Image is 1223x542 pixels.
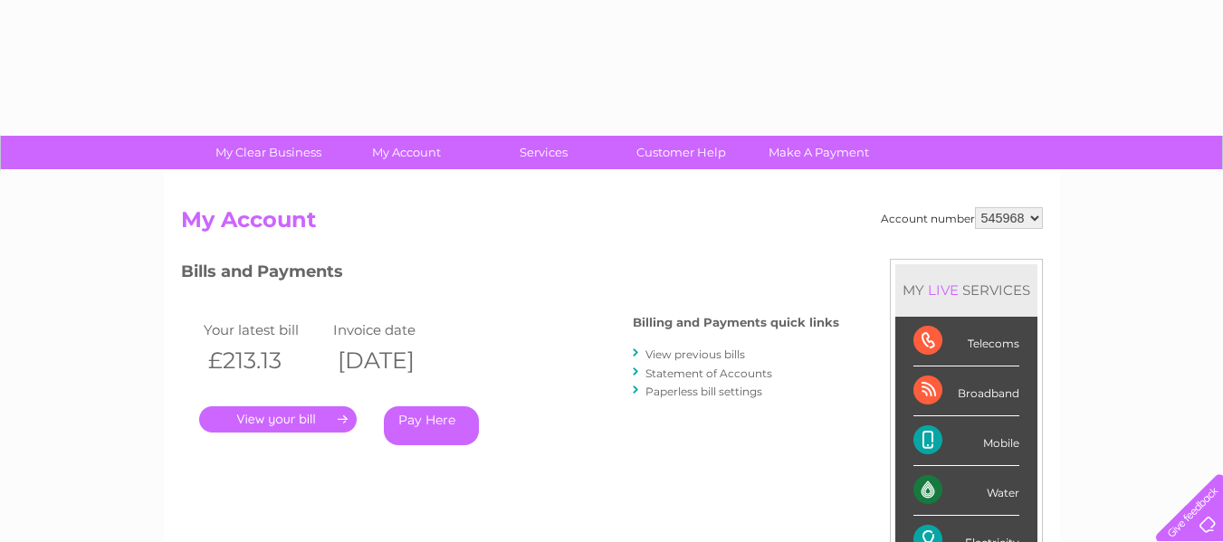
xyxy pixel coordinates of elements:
th: [DATE] [329,342,459,379]
a: Statement of Accounts [645,366,772,380]
div: Telecoms [913,317,1019,366]
a: Paperless bill settings [645,385,762,398]
div: Account number [881,207,1043,229]
a: Services [469,136,618,169]
h2: My Account [181,207,1043,242]
td: Invoice date [329,318,459,342]
h4: Billing and Payments quick links [633,316,839,329]
div: Water [913,466,1019,516]
a: Pay Here [384,406,479,445]
th: £213.13 [199,342,330,379]
a: . [199,406,357,433]
div: MY SERVICES [895,264,1037,316]
div: Broadband [913,366,1019,416]
div: Mobile [913,416,1019,466]
a: View previous bills [645,347,745,361]
h3: Bills and Payments [181,259,839,290]
a: My Clear Business [194,136,343,169]
a: Customer Help [607,136,756,169]
a: Make A Payment [744,136,893,169]
td: Your latest bill [199,318,330,342]
div: LIVE [924,281,962,299]
a: My Account [331,136,481,169]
